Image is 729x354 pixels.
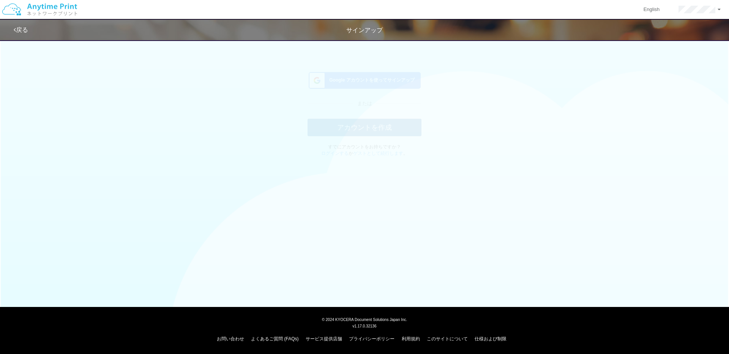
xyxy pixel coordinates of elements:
[14,27,28,33] a: 戻る
[353,157,403,163] a: ゲストとして続行します
[322,317,407,322] span: © 2024 KYOCERA Document Solutions Japan Inc.
[321,157,349,163] a: ログインする
[321,157,408,163] span: か 。
[326,84,415,90] span: Google アカウントを使ってサインアップ
[217,336,244,341] a: お問い合わせ
[349,336,394,341] a: プライバシーポリシー
[251,336,298,341] a: よくあるご質問 (FAQs)
[346,27,383,33] span: サインアップ
[402,336,420,341] a: 利用規約
[427,336,468,341] a: このサイトについて
[352,324,376,328] span: v1.17.0.32136
[475,336,507,341] a: 仕様および制限
[308,107,421,114] div: または
[308,126,421,143] button: アカウントを作成
[321,151,408,164] p: すでにアカウントをお持ちですか？
[306,336,342,341] a: サービス提供店舗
